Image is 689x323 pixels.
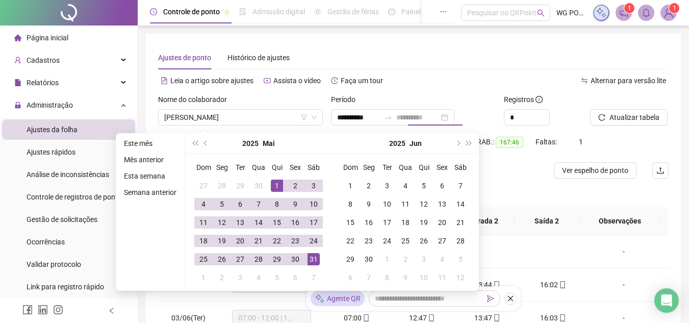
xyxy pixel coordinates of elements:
[161,77,168,84] span: file-text
[163,8,220,16] span: Controle de ponto
[628,5,631,12] span: 1
[451,232,470,250] td: 2025-06-28
[623,281,625,289] span: -
[396,213,415,232] td: 2025-06-18
[384,113,392,121] span: to
[286,268,304,287] td: 2025-06-06
[454,198,467,210] div: 14
[344,198,356,210] div: 8
[264,77,271,84] span: youtube
[231,268,249,287] td: 2025-06-03
[399,271,412,284] div: 9
[396,195,415,213] td: 2025-06-11
[362,314,370,321] span: mobile
[249,250,268,268] td: 2025-05-28
[619,8,628,17] span: notification
[308,253,320,265] div: 31
[433,232,451,250] td: 2025-06-27
[360,268,378,287] td: 2025-07-07
[363,198,375,210] div: 9
[213,268,231,287] td: 2025-06-02
[216,253,228,265] div: 26
[673,5,676,12] span: 1
[53,305,63,315] span: instagram
[234,180,246,192] div: 29
[234,198,246,210] div: 6
[396,250,415,268] td: 2025-07-02
[216,198,228,210] div: 5
[308,271,320,284] div: 7
[381,198,393,210] div: 10
[418,271,430,284] div: 10
[268,195,286,213] td: 2025-05-08
[234,271,246,284] div: 3
[331,94,362,105] label: Período
[252,8,305,16] span: Admissão digital
[537,9,545,17] span: search
[231,232,249,250] td: 2025-05-20
[341,177,360,195] td: 2025-06-01
[451,177,470,195] td: 2025-06-07
[384,113,392,121] span: swap-right
[268,213,286,232] td: 2025-05-15
[341,213,360,232] td: 2025-06-15
[234,216,246,229] div: 13
[231,213,249,232] td: 2025-05-13
[415,195,433,213] td: 2025-06-12
[558,281,566,288] span: mobile
[507,295,514,302] span: close
[381,253,393,265] div: 1
[623,247,625,256] span: -
[197,216,210,229] div: 11
[234,235,246,247] div: 20
[378,195,396,213] td: 2025-06-10
[415,158,433,177] th: Qui
[492,314,500,321] span: mobile
[436,271,448,284] div: 11
[268,250,286,268] td: 2025-05-29
[252,253,265,265] div: 28
[286,250,304,268] td: 2025-05-30
[591,77,666,85] span: Alternar para versão lite
[588,215,653,227] span: Observações
[389,133,405,154] button: year panel
[304,250,323,268] td: 2025-05-31
[360,232,378,250] td: 2025-06-23
[38,305,48,315] span: linkedin
[289,180,301,192] div: 2
[341,195,360,213] td: 2025-06-08
[409,314,427,322] span: 12:47
[451,250,470,268] td: 2025-07-05
[464,136,535,148] div: H. TRAB.:
[363,180,375,192] div: 2
[378,250,396,268] td: 2025-07-01
[249,213,268,232] td: 2025-05-14
[598,114,605,121] span: reload
[194,158,213,177] th: Dom
[216,216,228,229] div: 12
[27,215,97,223] span: Gestão de solicitações
[197,271,210,284] div: 1
[27,79,59,87] span: Relatórios
[194,177,213,195] td: 2025-04-27
[108,307,115,314] span: left
[396,232,415,250] td: 2025-06-25
[454,253,467,265] div: 5
[399,235,412,247] div: 25
[27,260,81,268] span: Validar protocolo
[418,216,430,229] div: 19
[27,101,73,109] span: Administração
[27,170,109,179] span: Análise de inconsistências
[487,295,494,302] span: send
[171,314,206,322] span: 03/06(Ter)
[314,8,321,15] span: sun
[22,305,33,315] span: facebook
[234,253,246,265] div: 27
[200,133,212,154] button: prev-year
[150,8,157,15] span: clock-circle
[474,281,492,289] span: 13:44
[623,314,625,322] span: -
[415,250,433,268] td: 2025-07-03
[579,207,661,235] th: Observações
[656,166,665,175] span: upload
